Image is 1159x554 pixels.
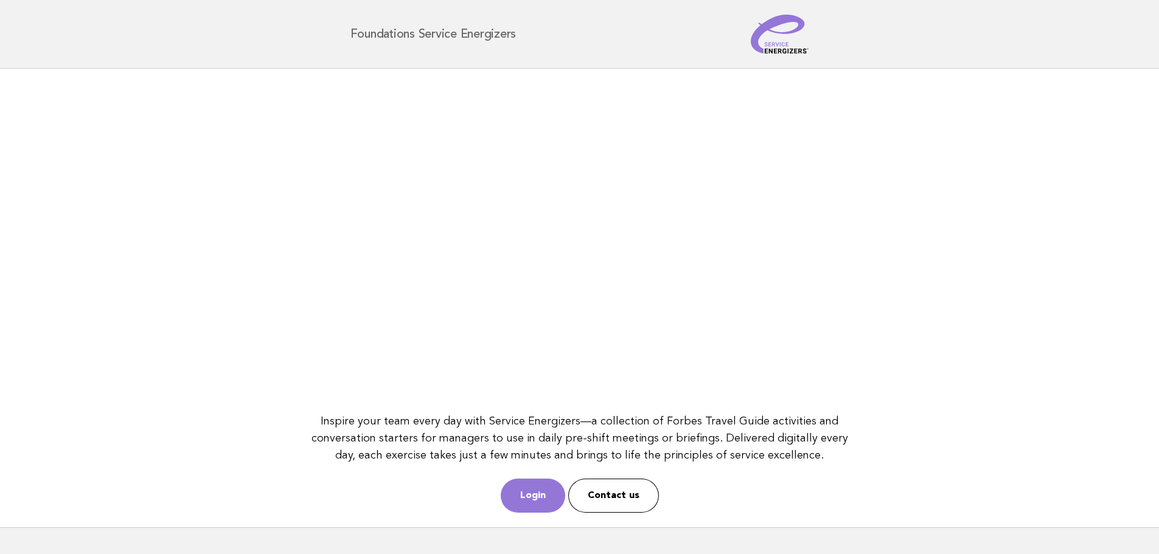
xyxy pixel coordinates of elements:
a: Contact us [568,479,659,513]
h1: Foundations Service Energizers [350,28,517,40]
p: Inspire your team every day with Service Energizers—a collection of Forbes Travel Guide activitie... [304,413,855,464]
img: Service Energizers [751,15,809,54]
iframe: YouTube video player [304,83,855,393]
a: Login [501,479,565,513]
